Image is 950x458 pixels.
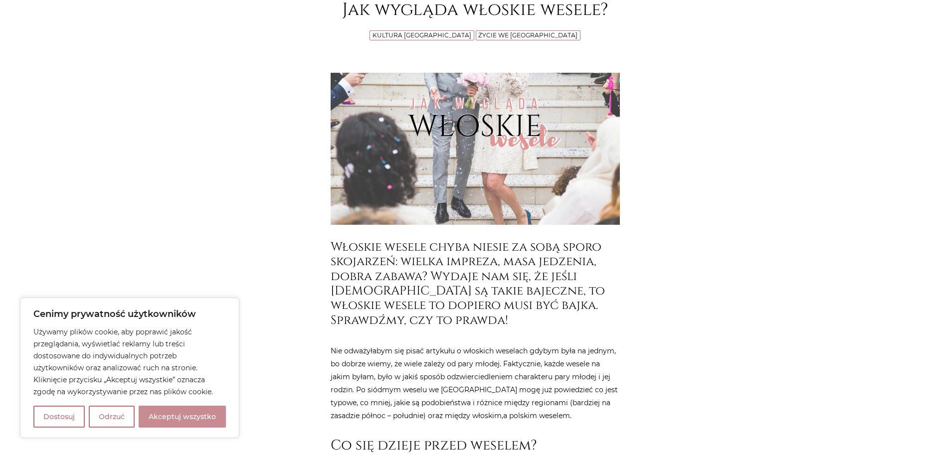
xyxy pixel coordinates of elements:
[331,240,620,327] h3: Włoskie wesele chyba niesie za sobą sporo skojarzeń: wielka impreza, masa jedzenia, dobra zabawa?...
[373,31,471,39] a: Kultura [GEOGRAPHIC_DATA]
[139,406,226,428] button: Akceptuj wszystko
[33,406,85,428] button: Dostosuj
[478,31,577,39] a: Życie we [GEOGRAPHIC_DATA]
[33,308,226,320] p: Cenimy prywatność użytkowników
[89,406,135,428] button: Odrzuć
[331,331,620,422] p: Nie odważyłabym się pisać artykułu o włoskich weselach gdybym była na jednym, bo dobrze wiemy, że...
[331,437,620,454] h2: Co się dzieje przed weselem?
[33,326,226,398] p: Używamy plików cookie, aby poprawić jakość przeglądania, wyświetlać reklamy lub treści dostosowan...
